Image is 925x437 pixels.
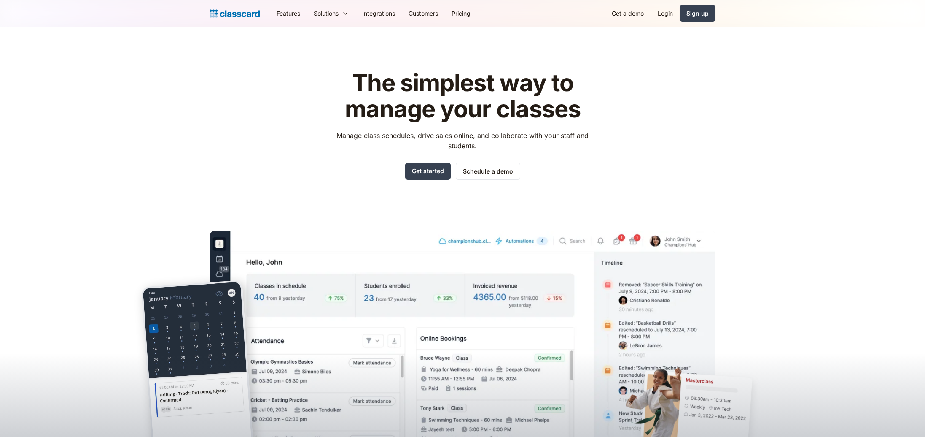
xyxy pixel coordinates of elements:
[307,4,355,23] div: Solutions
[605,4,651,23] a: Get a demo
[405,163,451,180] a: Get started
[680,5,715,22] a: Sign up
[651,4,680,23] a: Login
[686,9,709,18] div: Sign up
[402,4,445,23] a: Customers
[329,70,597,122] h1: The simplest way to manage your classes
[314,9,339,18] div: Solutions
[355,4,402,23] a: Integrations
[329,130,597,151] p: Manage class schedules, drive sales online, and collaborate with your staff and students.
[210,8,260,19] a: home
[456,163,520,180] a: Schedule a demo
[270,4,307,23] a: Features
[445,4,477,23] a: Pricing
